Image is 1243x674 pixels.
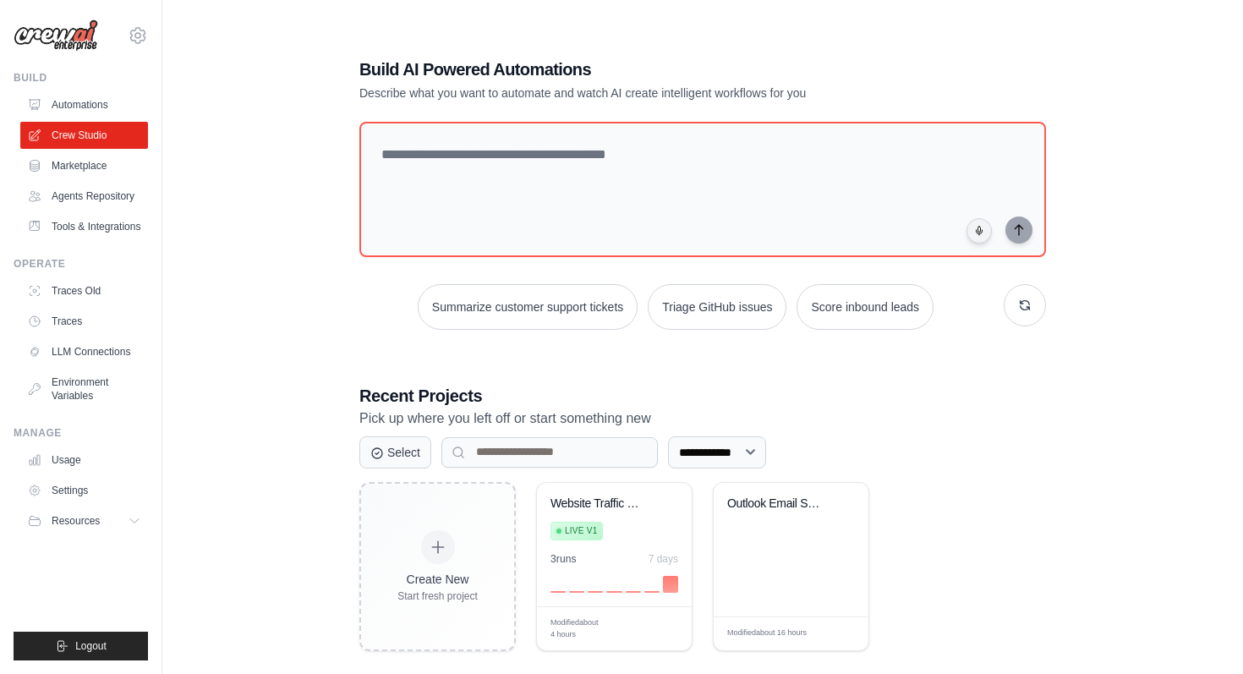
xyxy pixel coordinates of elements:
div: Day 3: 0 executions [588,591,603,593]
span: Modified about 4 hours [550,617,603,640]
div: Day 5: 0 executions [626,591,641,593]
a: Settings [20,477,148,504]
span: Modified about 16 hours [727,627,807,639]
a: Environment Variables [20,369,148,409]
p: Pick up where you left off or start something new [359,408,1046,430]
div: Day 4: 0 executions [606,591,621,593]
img: Logo [14,19,98,52]
button: Score inbound leads [797,284,934,330]
span: Edit [652,622,666,635]
div: Day 7: 3 executions [663,576,678,593]
span: Manage [603,622,633,635]
button: Resources [20,507,148,534]
span: Resources [52,514,100,528]
p: Describe what you want to automate and watch AI create intelligent workflows for you [359,85,928,101]
div: 7 days [649,552,678,566]
span: Edit [829,627,843,640]
a: Tools & Integrations [20,213,148,240]
button: Select [359,436,431,469]
button: Summarize customer support tickets [418,284,638,330]
h3: Recent Projects [359,384,1046,408]
span: Logout [75,639,107,653]
a: Traces [20,308,148,335]
div: Build [14,71,148,85]
div: Manage [14,426,148,440]
a: LLM Connections [20,338,148,365]
a: Usage [20,447,148,474]
button: Click to speak your automation idea [966,218,992,244]
div: Day 6: 0 executions [644,591,660,593]
a: Crew Studio [20,122,148,149]
button: Triage GitHub issues [648,284,786,330]
div: Website Traffic Data to SharePoint [550,496,653,512]
button: Get new suggestions [1004,284,1046,326]
a: Agents Repository [20,183,148,210]
div: Create New [397,571,478,588]
div: Outlook Email Secretary [727,496,830,512]
div: Start fresh project [397,589,478,603]
div: 3 run s [550,552,577,566]
div: Day 2: 0 executions [569,591,584,593]
a: Traces Old [20,277,148,304]
div: Day 1: 0 executions [550,591,566,593]
div: Operate [14,257,148,271]
div: Manage deployment [603,622,645,635]
a: Marketplace [20,152,148,179]
div: Activity over last 7 days [550,573,678,593]
span: Live v1 [565,524,597,538]
a: Automations [20,91,148,118]
button: Logout [14,632,148,660]
h1: Build AI Powered Automations [359,58,928,81]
